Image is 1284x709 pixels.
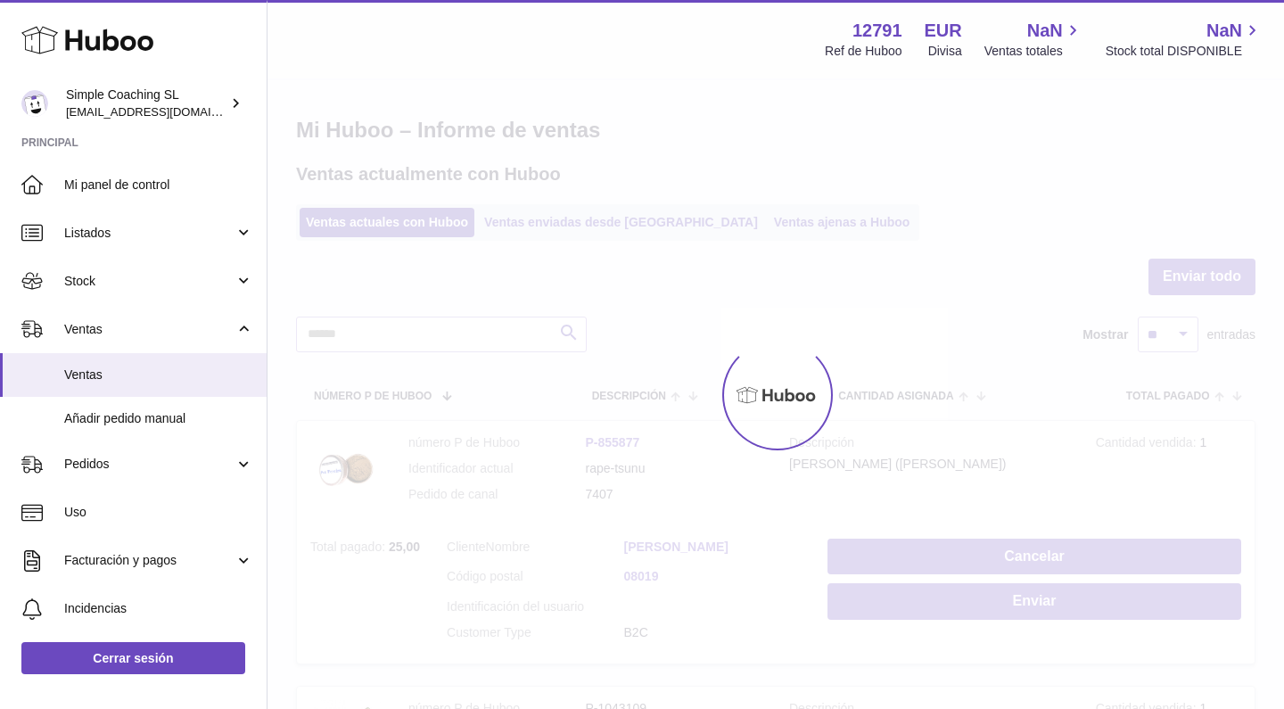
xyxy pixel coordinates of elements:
a: Cerrar sesión [21,642,245,674]
strong: 12791 [852,19,902,43]
span: Pedidos [64,456,235,473]
div: Ref de Huboo [825,43,901,60]
span: Listados [64,225,235,242]
span: Añadir pedido manual [64,410,253,427]
span: Uso [64,504,253,521]
span: Facturación y pagos [64,552,235,569]
span: Ventas [64,367,253,383]
a: NaN Ventas totales [984,19,1083,60]
span: Stock [64,273,235,290]
strong: EUR [925,19,962,43]
span: NaN [1206,19,1242,43]
span: NaN [1027,19,1063,43]
span: Incidencias [64,600,253,617]
img: info@simplecoaching.es [21,90,48,117]
span: Mi panel de control [64,177,253,194]
a: NaN Stock total DISPONIBLE [1106,19,1263,60]
span: Ventas [64,321,235,338]
span: [EMAIL_ADDRESS][DOMAIN_NAME] [66,104,262,119]
div: Simple Coaching SL [66,87,226,120]
span: Ventas totales [984,43,1083,60]
span: Stock total DISPONIBLE [1106,43,1263,60]
div: Divisa [928,43,962,60]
